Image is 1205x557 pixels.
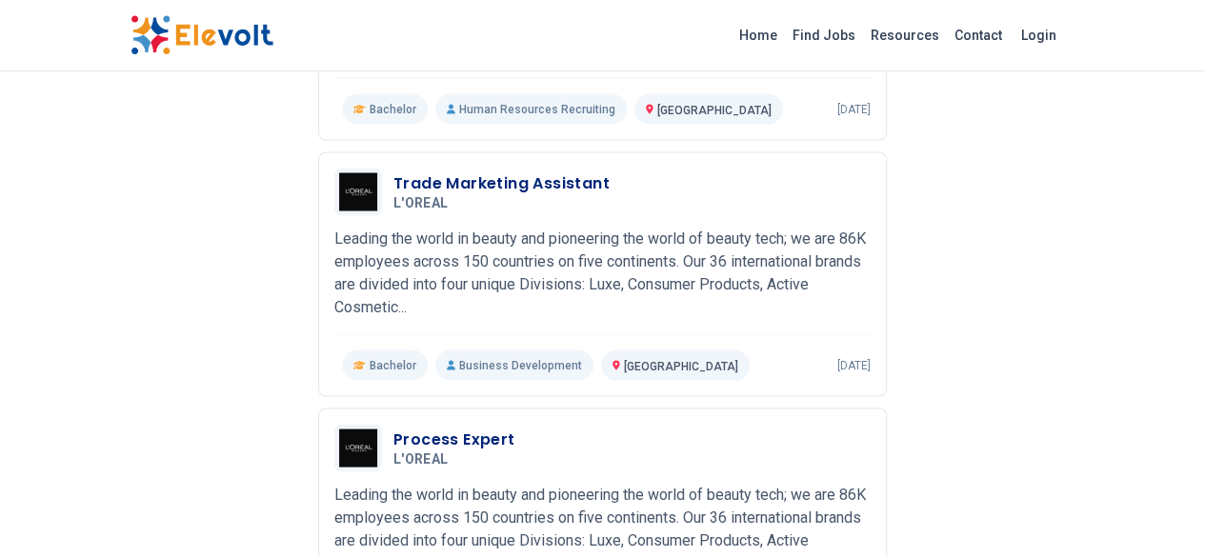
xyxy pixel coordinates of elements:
a: Resources [863,20,947,50]
p: [DATE] [837,101,871,116]
a: Find Jobs [785,20,863,50]
a: Login [1010,16,1068,54]
iframe: Chat Widget [1110,466,1205,557]
span: [GEOGRAPHIC_DATA] [624,359,738,372]
p: [DATE] [837,357,871,372]
a: L'OREALTrade Marketing AssistantL'OREALLeading the world in beauty and pioneering the world of be... [334,168,871,380]
h3: Process Expert [393,428,515,450]
h3: Trade Marketing Assistant [393,171,610,194]
p: Human Resources Recruiting [435,93,627,124]
span: L'OREAL [393,194,448,211]
img: Elevolt [131,15,273,55]
span: [GEOGRAPHIC_DATA] [657,103,772,116]
p: Business Development [435,349,593,380]
img: L'OREAL [339,428,377,467]
a: Contact [947,20,1010,50]
span: Bachelor [370,357,416,372]
span: Bachelor [370,101,416,116]
a: Home [732,20,785,50]
p: Leading the world in beauty and pioneering the world of beauty tech; we are 86K employees across ... [334,227,871,318]
span: L'OREAL [393,450,448,467]
img: L'OREAL [339,172,377,210]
